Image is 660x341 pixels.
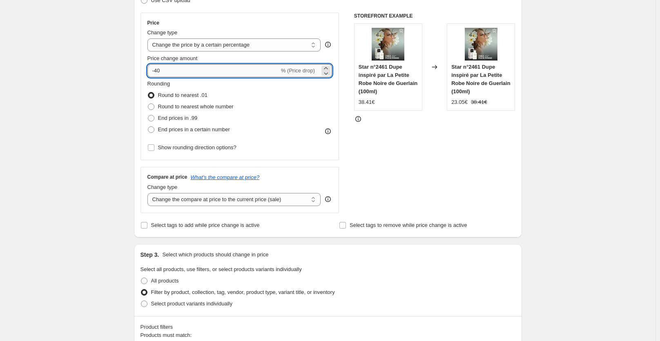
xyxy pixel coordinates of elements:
div: help [324,195,332,203]
h6: STOREFRONT EXAMPLE [354,13,515,19]
span: % (Price drop) [281,67,315,74]
span: Round to nearest whole number [158,103,234,110]
span: Select tags to add while price change is active [151,222,260,228]
p: Select which products should change in price [162,251,268,259]
span: Select product variants individually [151,301,232,307]
div: Product filters [140,323,515,331]
span: End prices in a certain number [158,126,230,132]
span: Select tags to remove while price change is active [350,222,467,228]
span: Star n°2461 Dupe inspiré par La Petite Robe Noire de Guerlain (100ml) [359,64,417,94]
span: Show rounding direction options? [158,144,236,150]
span: End prices in .99 [158,115,198,121]
button: What's the compare at price? [191,174,260,180]
img: 2461-parfums-star_80x.jpg [372,28,404,61]
h3: Compare at price [147,174,187,180]
span: Change type [147,184,178,190]
div: 23.05€ [451,98,468,106]
span: Filter by product, collection, tag, vendor, product type, variant title, or inventory [151,289,335,295]
span: Products must match: [140,332,192,338]
span: Star n°2461 Dupe inspiré par La Petite Robe Noire de Guerlain (100ml) [451,64,510,94]
span: Select all products, use filters, or select products variants individually [140,266,302,272]
strike: 38.41€ [471,98,487,106]
h3: Price [147,20,159,26]
span: Round to nearest .01 [158,92,207,98]
div: help [324,40,332,49]
span: Rounding [147,81,170,87]
span: All products [151,278,179,284]
input: -15 [147,64,279,77]
span: Change type [147,29,178,36]
img: 2461-parfums-star_80x.jpg [465,28,497,61]
h2: Step 3. [140,251,159,259]
span: Price change amount [147,55,198,61]
div: 38.41€ [359,98,375,106]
